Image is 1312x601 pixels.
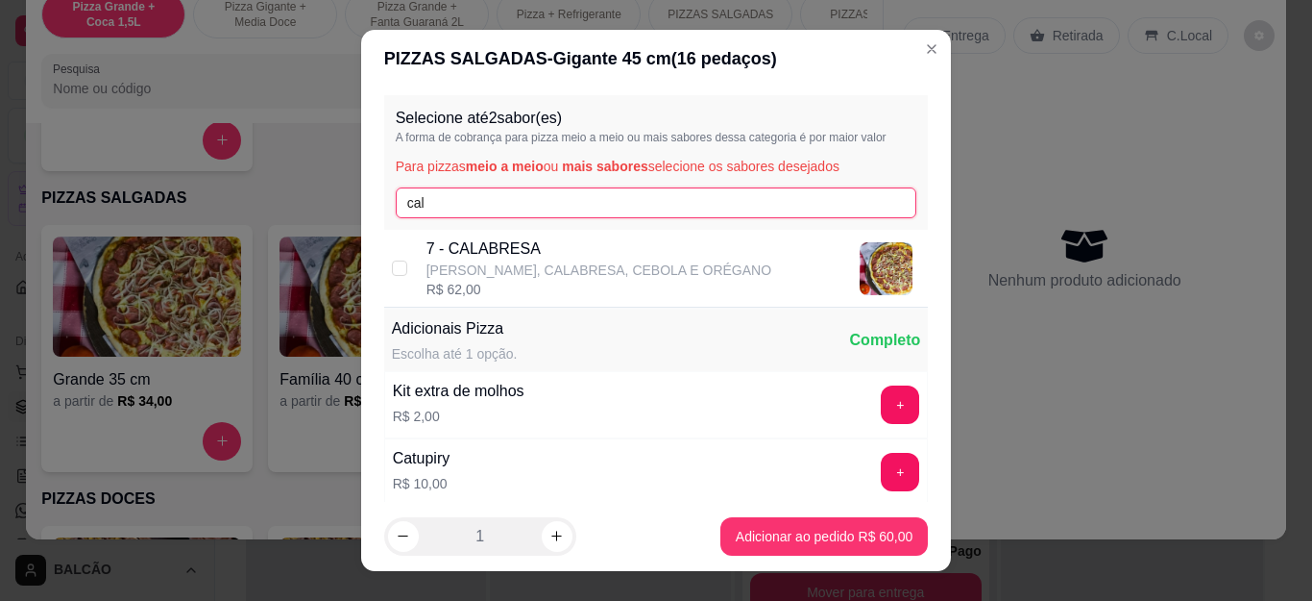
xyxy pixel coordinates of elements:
div: R$ 10,00 [393,474,450,493]
div: R$ 2,00 [393,407,524,426]
p: 7 - CALABRESA [426,238,771,261]
div: PIZZAS SALGADAS - Gigante 45 cm ( 16 pedaços) [384,45,929,72]
p: [PERSON_NAME], CALABRESA, CEBOLA E ORÉGANO [426,261,771,280]
p: A forma de cobrança para pizza meio a meio ou mais sabores dessa categoria é por [396,130,917,145]
span: mais sabores [562,159,648,174]
span: maior valor [829,131,886,144]
div: Kit extra de molhos [393,380,524,403]
div: Catupiry [393,447,450,470]
div: Escolha até 1 opção. [392,344,518,363]
img: product-image [860,242,912,295]
span: meio a meio [466,159,544,174]
div: Adicionais Pizza [392,317,518,340]
button: add [881,386,919,424]
button: Close [916,34,947,64]
div: Completo [850,329,921,352]
button: increase-product-quantity [542,521,572,552]
p: Selecione até 2 sabor(es) [396,107,917,130]
input: Pesquise pelo nome do sabor [396,188,917,218]
div: R$ 62,00 [426,280,771,299]
button: decrease-product-quantity [388,521,419,552]
button: add [881,453,919,491]
p: 1 [475,525,484,548]
p: Para pizzas ou selecione os sabores desejados [396,157,917,176]
button: Adicionar ao pedido R$ 60,00 [720,517,928,556]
